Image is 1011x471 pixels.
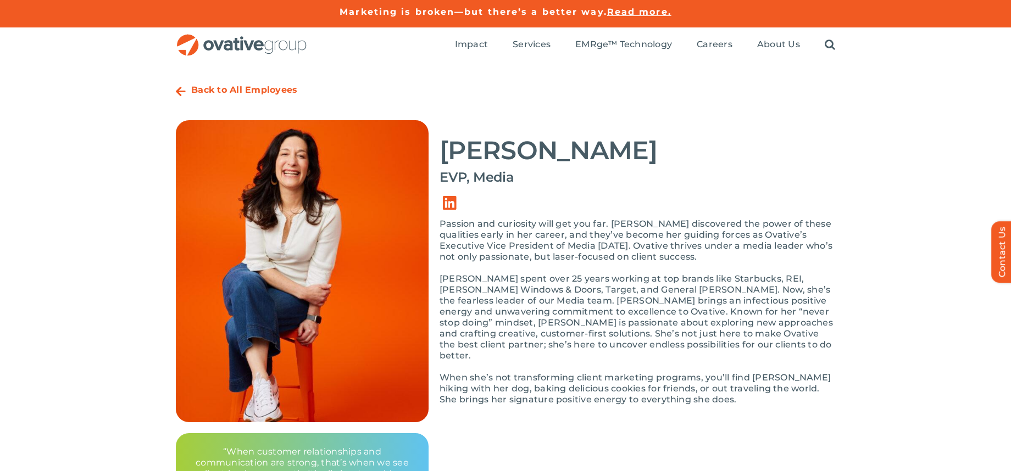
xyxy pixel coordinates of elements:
p: Passion and curiosity will get you far. [PERSON_NAME] discovered the power of these qualities ear... [440,218,835,262]
span: Impact [455,39,488,50]
a: Impact [455,39,488,51]
a: EMRge™ Technology [575,39,672,51]
h4: EVP, Media [440,170,835,185]
nav: Menu [455,27,835,63]
p: When she’s not transforming client marketing programs, you’ll find [PERSON_NAME] hiking with her ... [440,372,835,405]
a: Link to https://ovative.com/about-us/people/ [176,86,186,97]
a: About Us [757,39,800,51]
a: Search [825,39,835,51]
a: Marketing is broken—but there’s a better way. [340,7,607,17]
span: Services [513,39,551,50]
a: Read more. [607,7,671,17]
img: Bio – Annie [176,120,429,422]
a: OG_Full_horizontal_RGB [176,33,308,43]
a: Link to https://www.linkedin.com/in/anniezipfel [434,188,465,218]
p: [PERSON_NAME] spent over 25 years working at top brands like Starbucks, REI, [PERSON_NAME] Window... [440,273,835,361]
a: Services [513,39,551,51]
a: Careers [697,39,732,51]
span: About Us [757,39,800,50]
span: Careers [697,39,732,50]
h2: [PERSON_NAME] [440,137,835,164]
span: EMRge™ Technology [575,39,672,50]
a: Back to All Employees [191,85,297,95]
